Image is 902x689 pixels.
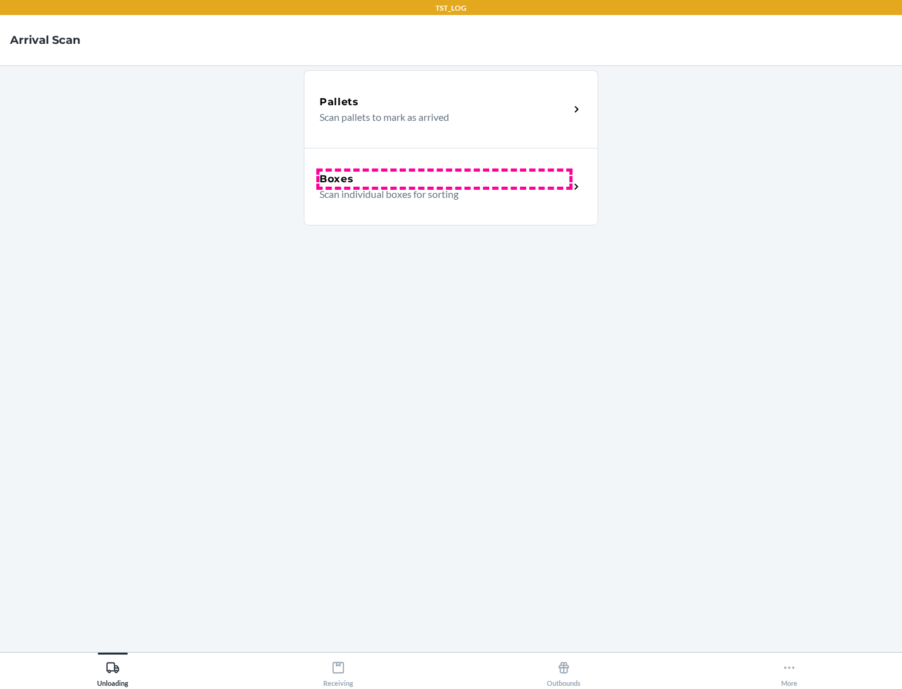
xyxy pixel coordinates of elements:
[304,148,598,225] a: BoxesScan individual boxes for sorting
[319,172,354,187] h5: Boxes
[304,70,598,148] a: PalletsScan pallets to mark as arrived
[435,3,467,14] p: TST_LOG
[323,656,353,687] div: Receiving
[319,187,559,202] p: Scan individual boxes for sorting
[225,653,451,687] button: Receiving
[781,656,797,687] div: More
[319,110,559,125] p: Scan pallets to mark as arrived
[547,656,581,687] div: Outbounds
[10,32,80,48] h4: Arrival Scan
[319,95,359,110] h5: Pallets
[676,653,902,687] button: More
[451,653,676,687] button: Outbounds
[97,656,128,687] div: Unloading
